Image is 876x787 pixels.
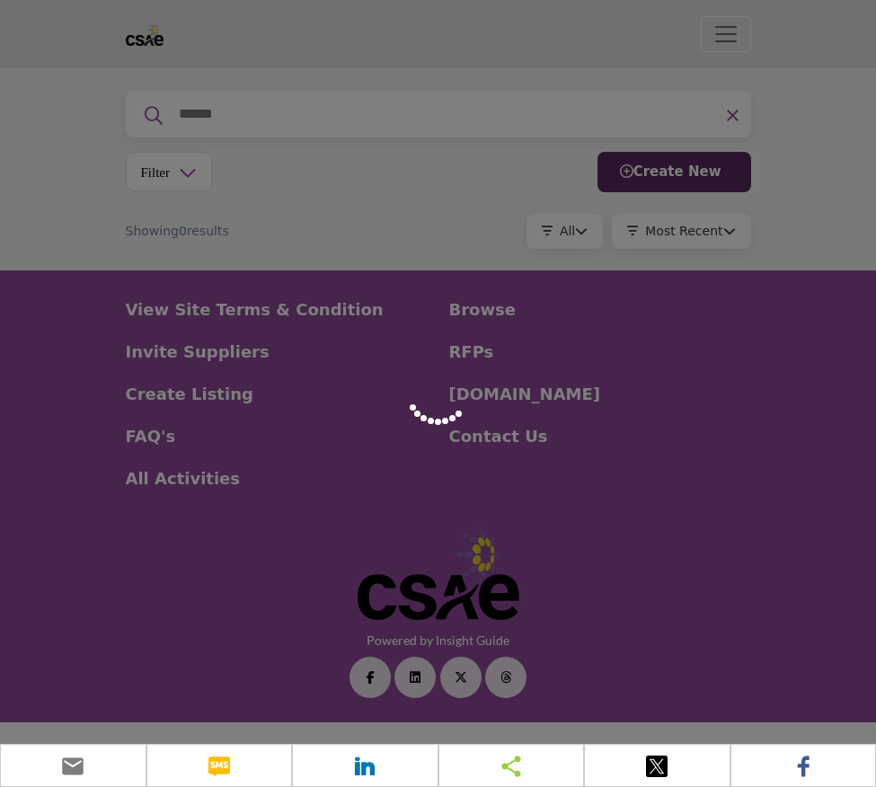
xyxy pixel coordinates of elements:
[792,756,814,777] img: facebook-white sharing button
[500,756,522,777] img: sharethis-white sharing button
[62,756,84,777] img: email-white sharing button
[354,756,376,777] img: linkedin-white sharing button
[208,756,230,777] img: sms-white sharing button
[646,756,668,777] img: twitter-white sharing button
